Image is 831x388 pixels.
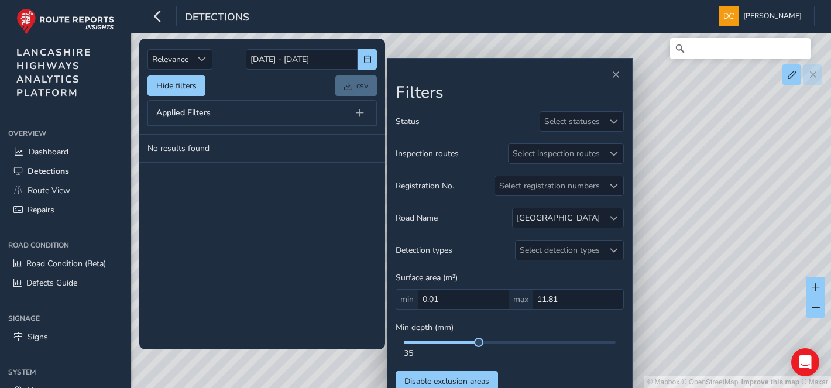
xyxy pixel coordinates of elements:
div: Signage [8,310,122,327]
span: Registration No. [396,180,454,191]
div: Select inspection routes [509,144,604,163]
span: min [396,289,418,310]
span: LANCASHIRE HIGHWAYS ANALYTICS PLATFORM [16,46,91,99]
button: Hide filters [147,75,205,96]
span: Detections [28,166,69,177]
a: Detections [8,162,122,181]
img: diamond-layout [719,6,739,26]
div: System [8,363,122,381]
a: Road Condition (Beta) [8,254,122,273]
div: Select statuses [540,112,604,131]
h2: Filters [396,83,624,103]
a: Signs [8,327,122,346]
span: Road Name [396,212,438,224]
span: Defects Guide [26,277,77,289]
input: 0 [418,289,509,310]
span: Applied Filters [156,109,211,117]
div: Select registration numbers [495,176,604,195]
div: [GEOGRAPHIC_DATA] [517,212,600,224]
span: Dashboard [29,146,68,157]
span: Surface area (m²) [396,272,458,283]
a: Route View [8,181,122,200]
span: Detections [185,10,249,26]
span: max [509,289,533,310]
span: Status [396,116,420,127]
div: Sort by Date [193,50,212,69]
span: Road Condition (Beta) [26,258,106,269]
input: 0 [533,289,624,310]
img: rr logo [16,8,114,35]
span: [PERSON_NAME] [743,6,802,26]
button: [PERSON_NAME] [719,6,806,26]
div: Overview [8,125,122,142]
span: Signs [28,331,48,342]
span: Min depth (mm) [396,322,454,333]
span: Detection types [396,245,452,256]
input: Search [670,38,811,59]
a: Defects Guide [8,273,122,293]
span: Relevance [148,50,193,69]
div: Open Intercom Messenger [791,348,819,376]
a: Repairs [8,200,122,219]
span: Repairs [28,204,54,215]
a: csv [335,75,377,96]
td: No results found [139,135,385,163]
div: Road Condition [8,236,122,254]
span: Inspection routes [396,148,459,159]
div: Select detection types [516,241,604,260]
a: Dashboard [8,142,122,162]
span: Route View [28,185,70,196]
button: Close [607,67,624,83]
div: 35 [404,348,616,359]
